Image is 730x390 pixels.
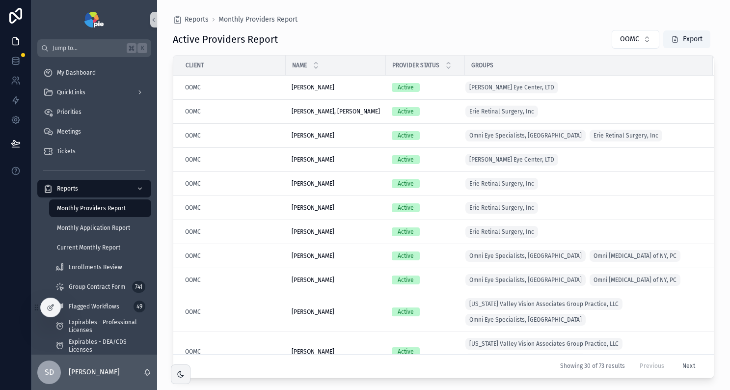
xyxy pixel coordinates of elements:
[292,156,334,164] span: [PERSON_NAME]
[69,367,120,377] p: [PERSON_NAME]
[173,32,278,46] h1: Active Providers Report
[69,283,125,291] span: Group Contract Form
[57,204,126,212] span: Monthly Providers Report
[292,308,334,316] span: [PERSON_NAME]
[49,199,151,217] a: Monthly Providers Report
[69,263,122,271] span: Enrollments Review
[185,204,201,212] a: OOMC
[469,340,619,348] span: [US_STATE] Valley Vision Associates Group Practice, LLC
[185,276,201,284] a: OOMC
[185,308,201,316] a: OOMC
[465,154,558,166] a: [PERSON_NAME] Eye Center, LTD
[465,354,586,365] a: Omni Eye Specialists, [GEOGRAPHIC_DATA]
[469,180,534,188] span: Erie Retinal Surgery, Inc
[134,301,145,312] div: 49
[37,180,151,197] a: Reports
[465,226,538,238] a: Erie Retinal Surgery, Inc
[292,132,334,139] span: [PERSON_NAME]
[57,244,120,251] span: Current Monthly Report
[69,338,141,354] span: Expirables - DEA/CDS Licenses
[185,84,201,91] a: OOMC
[612,30,659,49] button: Select Button
[676,359,702,374] button: Next
[469,132,582,139] span: Omni Eye Specialists, [GEOGRAPHIC_DATA]
[57,108,81,116] span: Priorities
[49,337,151,355] a: Expirables - DEA/CDS Licenses
[469,84,554,91] span: [PERSON_NAME] Eye Center, LTD
[620,34,639,44] span: OOMC
[185,132,201,139] a: OOMC
[469,204,534,212] span: Erie Retinal Surgery, Inc
[398,251,414,260] div: Active
[398,107,414,116] div: Active
[560,362,625,370] span: Showing 30 of 73 results
[292,204,334,212] span: [PERSON_NAME]
[57,224,130,232] span: Monthly Application Report
[31,57,157,355] div: scrollable content
[37,84,151,101] a: QuickLinks
[185,180,201,188] a: OOMC
[49,219,151,237] a: Monthly Application Report
[185,348,201,356] a: OOMC
[185,252,201,260] a: OOMC
[49,239,151,256] a: Current Monthly Report
[465,130,586,141] a: Omni Eye Specialists, [GEOGRAPHIC_DATA]
[49,298,151,315] a: Flagged Workflows49
[398,203,414,212] div: Active
[37,39,151,57] button: Jump to...K
[398,155,414,164] div: Active
[37,142,151,160] a: Tickets
[49,278,151,296] a: Group Contract Form741
[138,44,146,52] span: K
[292,180,334,188] span: [PERSON_NAME]
[469,316,582,324] span: Omni Eye Specialists, [GEOGRAPHIC_DATA]
[185,108,201,115] a: OOMC
[465,274,586,286] a: Omni Eye Specialists, [GEOGRAPHIC_DATA]
[594,132,658,139] span: Erie Retinal Surgery, Inc
[465,82,558,93] a: [PERSON_NAME] Eye Center, LTD
[57,69,96,77] span: My Dashboard
[469,276,582,284] span: Omni Eye Specialists, [GEOGRAPHIC_DATA]
[173,15,209,25] a: Reports
[45,366,54,378] span: SD
[398,83,414,92] div: Active
[292,108,380,115] span: [PERSON_NAME], [PERSON_NAME]
[292,84,334,91] span: [PERSON_NAME]
[185,156,201,164] a: OOMC
[590,130,662,141] a: Erie Retinal Surgery, Inc
[218,15,297,25] a: Monthly Providers Report
[465,250,586,262] a: Omni Eye Specialists, [GEOGRAPHIC_DATA]
[49,258,151,276] a: Enrollments Review
[185,228,201,236] a: OOMC
[398,227,414,236] div: Active
[465,106,538,117] a: Erie Retinal Surgery, Inc
[69,303,119,310] span: Flagged Workflows
[292,228,334,236] span: [PERSON_NAME]
[465,202,538,214] a: Erie Retinal Surgery, Inc
[398,276,414,284] div: Active
[465,298,622,310] a: [US_STATE] Valley Vision Associates Group Practice, LLC
[53,44,123,52] span: Jump to...
[469,228,534,236] span: Erie Retinal Surgery, Inc
[594,252,676,260] span: Omni [MEDICAL_DATA] of NY, PC
[57,185,78,193] span: Reports
[590,250,680,262] a: Omni [MEDICAL_DATA] of NY, PC
[465,338,622,350] a: [US_STATE] Valley Vision Associates Group Practice, LLC
[398,307,414,316] div: Active
[469,108,534,115] span: Erie Retinal Surgery, Inc
[69,318,141,334] span: Expirables - Professional Licenses
[465,178,538,190] a: Erie Retinal Surgery, Inc
[186,61,204,69] span: Client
